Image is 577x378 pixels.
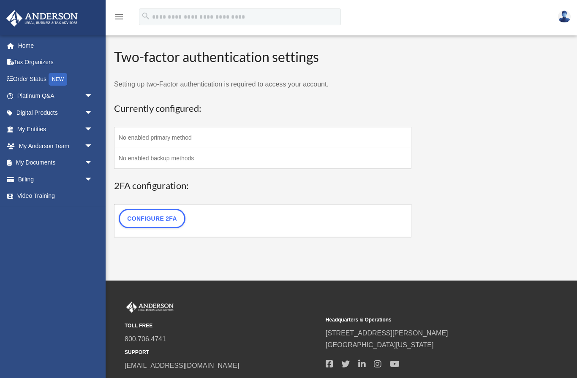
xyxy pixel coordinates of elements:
[6,154,106,171] a: My Documentsarrow_drop_down
[125,362,239,369] a: [EMAIL_ADDRESS][DOMAIN_NAME]
[114,78,411,90] p: Setting up two-Factor authentication is required to access your account.
[6,88,106,105] a: Platinum Q&Aarrow_drop_down
[114,48,411,67] h2: Two-factor authentication settings
[84,154,101,172] span: arrow_drop_down
[326,316,521,324] small: Headquarters & Operations
[114,148,411,169] td: No enabled backup methods
[114,15,124,22] a: menu
[125,348,320,357] small: SUPPORT
[6,171,106,188] a: Billingarrow_drop_down
[6,121,106,138] a: My Entitiesarrow_drop_down
[84,121,101,138] span: arrow_drop_down
[125,302,175,313] img: Anderson Advisors Platinum Portal
[114,179,411,192] h3: 2FA configuration:
[84,104,101,121] span: arrow_drop_down
[6,104,106,121] a: Digital Productsarrow_drop_down
[114,127,411,148] td: No enabled primary method
[326,341,434,348] a: [GEOGRAPHIC_DATA][US_STATE]
[6,70,106,88] a: Order StatusNEW
[6,138,106,154] a: My Anderson Teamarrow_drop_down
[141,11,150,21] i: search
[558,11,571,23] img: User Pic
[84,138,101,155] span: arrow_drop_down
[125,335,166,343] a: 800.706.4741
[6,54,106,71] a: Tax Organizers
[84,171,101,188] span: arrow_drop_down
[6,37,106,54] a: Home
[4,10,80,27] img: Anderson Advisors Platinum Portal
[84,88,101,105] span: arrow_drop_down
[119,209,185,228] a: Configure 2FA
[326,329,448,337] a: [STREET_ADDRESS][PERSON_NAME]
[49,73,67,86] div: NEW
[114,12,124,22] i: menu
[6,188,106,205] a: Video Training
[125,321,320,330] small: TOLL FREE
[114,102,411,115] h3: Currently configured:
